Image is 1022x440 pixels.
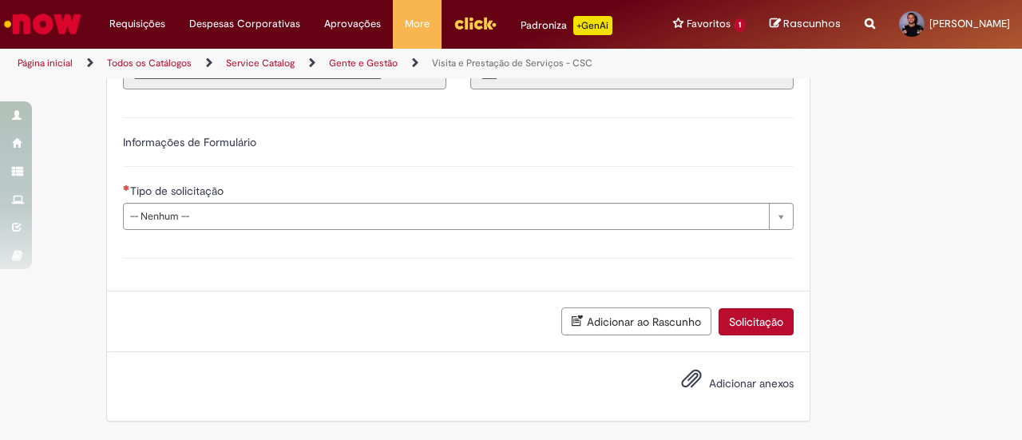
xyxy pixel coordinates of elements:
[2,8,84,40] img: ServiceNow
[709,376,794,390] span: Adicionar anexos
[12,49,669,78] ul: Trilhas de página
[783,16,841,31] span: Rascunhos
[734,18,746,32] span: 1
[929,17,1010,30] span: [PERSON_NAME]
[521,16,612,35] div: Padroniza
[18,57,73,69] a: Página inicial
[405,16,430,32] span: More
[123,135,256,149] label: Informações de Formulário
[324,16,381,32] span: Aprovações
[770,17,841,32] a: Rascunhos
[573,16,612,35] p: +GenAi
[329,57,398,69] a: Gente e Gestão
[432,57,592,69] a: Visita e Prestação de Serviços - CSC
[107,57,192,69] a: Todos os Catálogos
[130,204,761,229] span: -- Nenhum --
[226,57,295,69] a: Service Catalog
[109,16,165,32] span: Requisições
[561,307,711,335] button: Adicionar ao Rascunho
[687,16,731,32] span: Favoritos
[719,308,794,335] button: Solicitação
[130,184,227,198] span: Tipo de solicitação
[677,364,706,401] button: Adicionar anexos
[454,11,497,35] img: click_logo_yellow_360x200.png
[189,16,300,32] span: Despesas Corporativas
[123,184,130,191] span: Necessários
